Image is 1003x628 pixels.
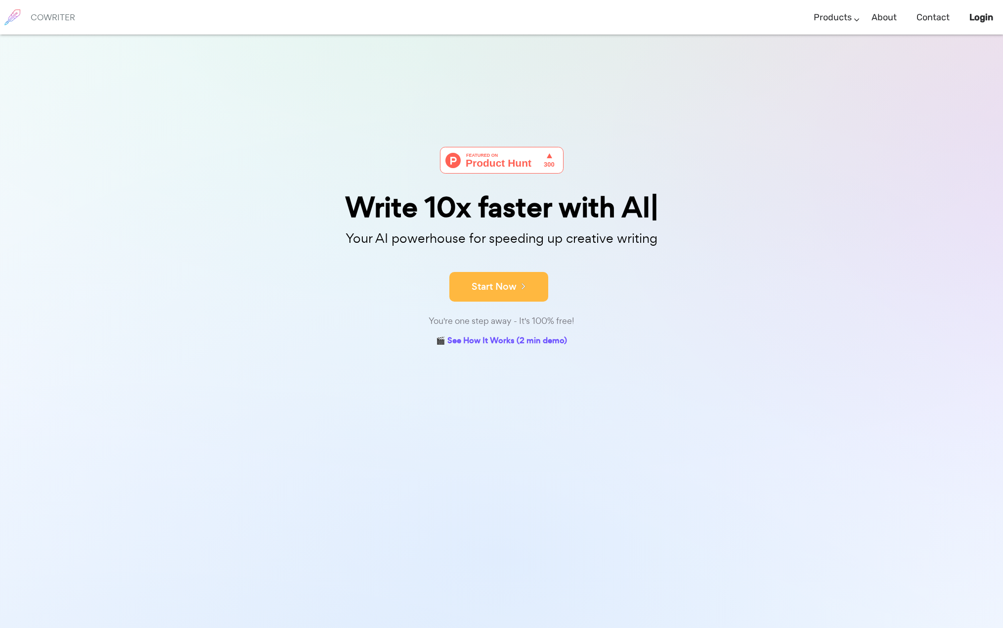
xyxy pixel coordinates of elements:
b: Login [969,12,993,23]
a: Contact [916,3,950,32]
p: Your AI powerhouse for speeding up creative writing [255,228,749,249]
a: Products [814,3,852,32]
div: You're one step away - It's 100% free! [255,314,749,328]
a: Login [969,3,993,32]
h6: COWRITER [31,13,75,22]
div: Write 10x faster with AI [255,193,749,222]
img: Cowriter - Your AI buddy for speeding up creative writing | Product Hunt [440,147,564,174]
a: 🎬 See How It Works (2 min demo) [436,334,567,349]
button: Start Now [449,272,548,302]
a: About [872,3,897,32]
